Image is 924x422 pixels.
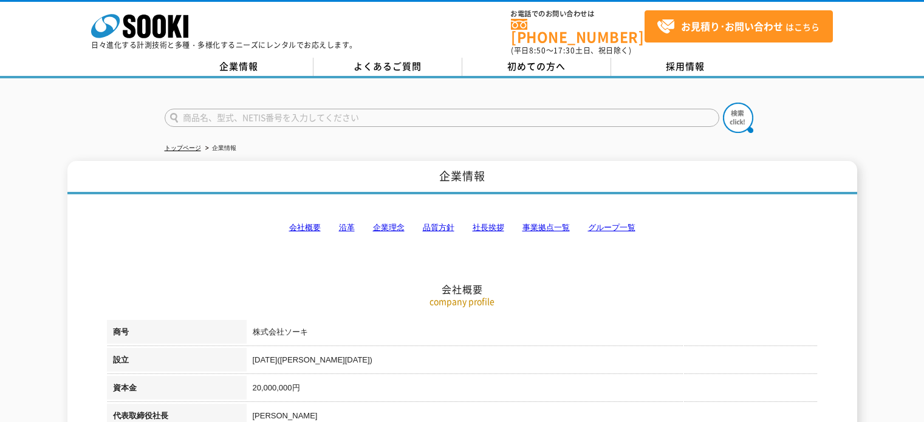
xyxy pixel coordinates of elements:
[165,145,201,151] a: トップページ
[511,19,645,44] a: [PHONE_NUMBER]
[611,58,760,76] a: 採用情報
[107,348,247,376] th: 設立
[681,19,783,33] strong: お見積り･お問い合わせ
[645,10,833,43] a: お見積り･お問い合わせはこちら
[657,18,820,36] span: はこちら
[553,45,575,56] span: 17:30
[339,223,355,232] a: 沿革
[529,45,546,56] span: 8:50
[91,41,357,49] p: 日々進化する計測技術と多種・多様化するニーズにレンタルでお応えします。
[373,223,405,232] a: 企業理念
[247,348,818,376] td: [DATE]([PERSON_NAME][DATE])
[247,376,818,404] td: 20,000,000円
[511,45,631,56] span: (平日 ～ 土日、祝日除く)
[107,295,818,308] p: company profile
[107,376,247,404] th: 資本金
[107,320,247,348] th: 商号
[67,161,857,194] h1: 企業情報
[247,320,818,348] td: 株式会社ソーキ
[165,58,313,76] a: 企業情報
[313,58,462,76] a: よくあるご質問
[107,162,818,296] h2: 会社概要
[723,103,753,133] img: btn_search.png
[462,58,611,76] a: 初めての方へ
[289,223,321,232] a: 会社概要
[423,223,454,232] a: 品質方針
[203,142,236,155] li: 企業情報
[507,60,566,73] span: 初めての方へ
[511,10,645,18] span: お電話でのお問い合わせは
[473,223,504,232] a: 社長挨拶
[165,109,719,127] input: 商品名、型式、NETIS番号を入力してください
[522,223,570,232] a: 事業拠点一覧
[588,223,635,232] a: グループ一覧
